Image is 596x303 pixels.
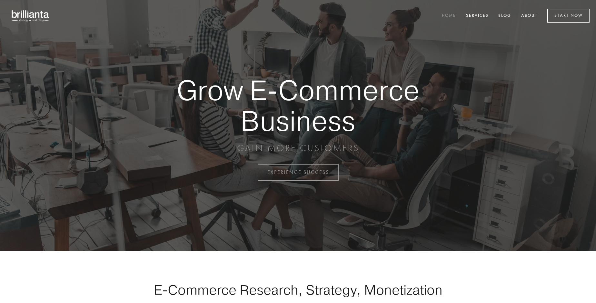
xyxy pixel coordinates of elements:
a: Home [438,11,460,21]
a: Blog [494,11,515,21]
a: Services [462,11,493,21]
a: EXPERIENCE SUCCESS [258,164,339,181]
a: About [517,11,542,21]
strong: Grow E-Commerce Business [154,75,442,136]
a: Start Now [547,9,590,23]
img: brillianta - research, strategy, marketing [6,6,55,25]
p: GAIN MORE CUSTOMERS [154,142,442,154]
h1: E-Commerce Research, Strategy, Monetization [134,282,462,298]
